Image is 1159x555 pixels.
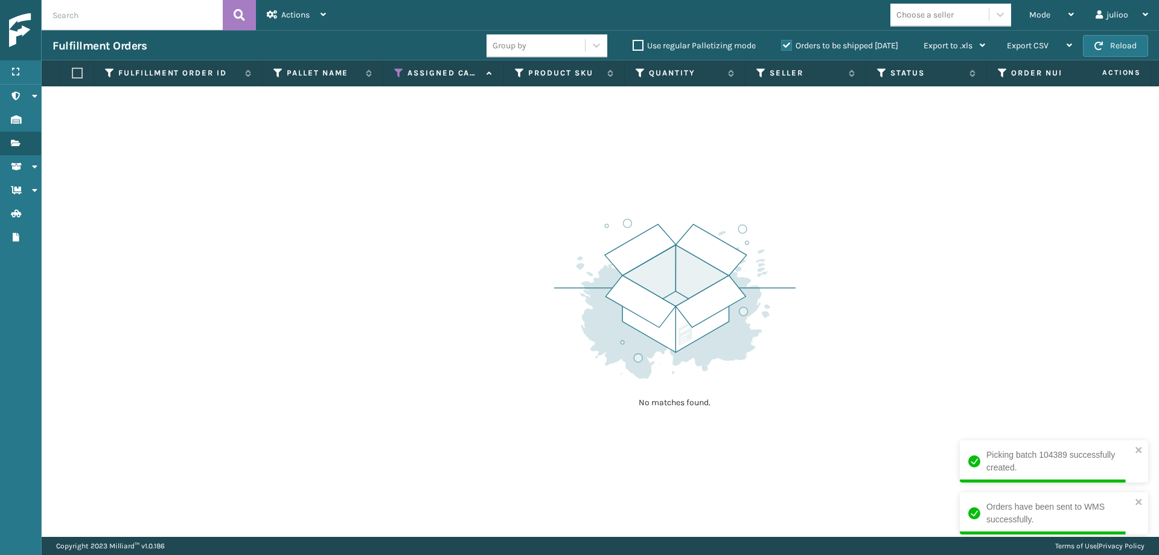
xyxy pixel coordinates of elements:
label: Quantity [649,68,722,79]
label: Order Number [1011,68,1084,79]
label: Product SKU [528,68,601,79]
span: Actions [281,10,310,20]
img: logo [9,13,118,48]
label: Use regular Palletizing mode [633,40,756,51]
label: Fulfillment Order Id [118,68,239,79]
div: Orders have been sent to WMS successfully. [986,501,1131,526]
span: Actions [1064,63,1148,83]
span: Export CSV [1007,40,1049,51]
label: Status [890,68,963,79]
button: close [1135,497,1143,508]
button: close [1135,445,1143,457]
label: Seller [770,68,843,79]
button: Reload [1083,35,1148,57]
h3: Fulfillment Orders [53,39,147,53]
label: Assigned Carrier Service [407,68,481,79]
span: Mode [1029,10,1050,20]
div: Picking batch 104389 successfully created. [986,449,1131,474]
p: Copyright 2023 Milliard™ v 1.0.186 [56,537,165,555]
div: Choose a seller [896,8,954,21]
div: Group by [493,39,526,52]
span: Export to .xls [924,40,972,51]
label: Orders to be shipped [DATE] [781,40,898,51]
label: Pallet Name [287,68,360,79]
